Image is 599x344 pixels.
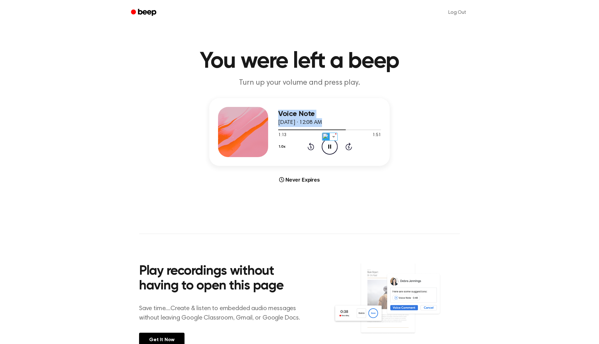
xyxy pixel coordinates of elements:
button: 1.0x [278,141,288,152]
h3: Voice Note [278,110,381,118]
span: 1:51 [373,132,381,139]
p: Save time....Create & listen to embedded audio messages without leaving Google Classroom, Gmail, ... [139,304,308,323]
span: [DATE] · 12:08 AM [278,120,322,125]
a: Beep [127,7,162,19]
a: Log Out [442,5,472,20]
h2: Play recordings without having to open this page [139,264,308,294]
p: Turn up your volume and press play. [179,78,420,88]
div: Never Expires [209,176,390,183]
h1: You were left a beep [139,50,460,73]
span: 1:13 [278,132,286,139]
